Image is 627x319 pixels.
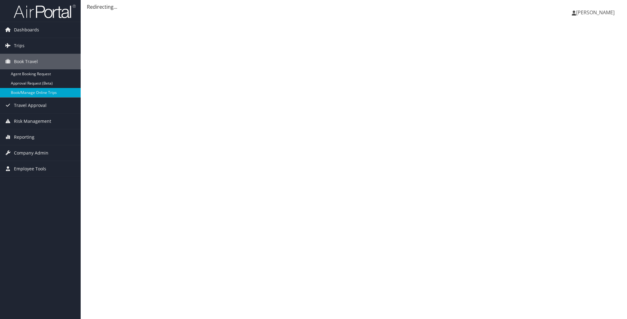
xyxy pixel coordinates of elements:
[14,145,48,161] span: Company Admin
[572,3,621,22] a: [PERSON_NAME]
[14,113,51,129] span: Risk Management
[14,22,39,38] span: Dashboards
[14,129,34,145] span: Reporting
[14,38,25,53] span: Trips
[14,98,47,113] span: Travel Approval
[576,9,615,16] span: [PERSON_NAME]
[87,3,621,11] div: Redirecting...
[14,54,38,69] span: Book Travel
[14,4,76,19] img: airportal-logo.png
[14,161,46,177] span: Employee Tools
